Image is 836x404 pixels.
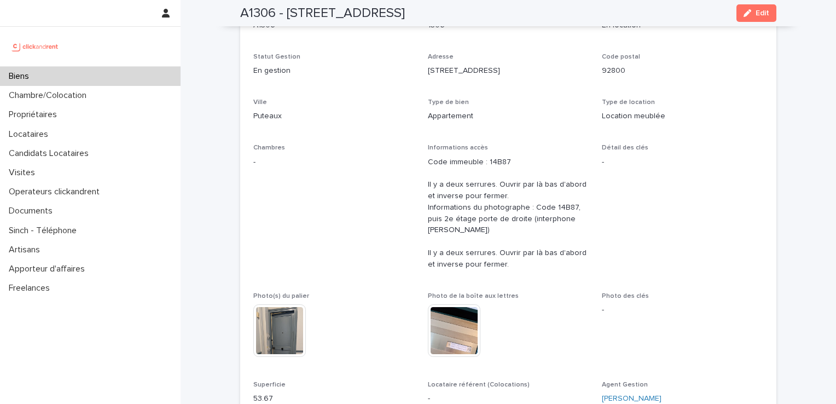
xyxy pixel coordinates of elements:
p: Apporteur d'affaires [4,264,94,274]
p: Location meublée [602,111,763,122]
p: Documents [4,206,61,216]
span: Agent Gestion [602,382,648,388]
p: Operateurs clickandrent [4,187,108,197]
span: Photo(s) du palier [253,293,309,299]
span: Type de location [602,99,655,106]
span: Photo de la boîte aux lettres [428,293,519,299]
p: En gestion [253,65,415,77]
p: - [602,304,763,316]
p: Locataires [4,129,57,140]
p: Appartement [428,111,589,122]
p: Biens [4,71,38,82]
p: Code immeuble : 14B87 Il y a deux serrures. Ouvrir par là bas d'abord et inverse pour fermer. Inf... [428,157,589,270]
span: Informations accès [428,145,488,151]
span: Edit [756,9,769,17]
span: Adresse [428,54,454,60]
span: Locataire référent (Colocations) [428,382,530,388]
span: Chambres [253,145,285,151]
span: Superficie [253,382,286,388]
h2: A1306 - [STREET_ADDRESS] [240,5,405,21]
p: [STREET_ADDRESS] [428,65,589,77]
img: UCB0brd3T0yccxBKYDjQ [9,36,62,57]
p: Chambre/Colocation [4,90,95,101]
p: Visites [4,168,44,178]
p: - [602,157,763,168]
span: Détail des clés [602,145,648,151]
button: Edit [736,4,776,22]
p: Freelances [4,283,59,293]
p: Propriétaires [4,109,66,120]
span: Code postal [602,54,640,60]
p: - [253,157,415,168]
p: Artisans [4,245,49,255]
span: Statut Gestion [253,54,300,60]
p: Puteaux [253,111,415,122]
p: Candidats Locataires [4,148,97,159]
p: Sinch - Téléphone [4,226,85,236]
span: Type de bien [428,99,469,106]
span: Ville [253,99,267,106]
p: 92800 [602,65,763,77]
span: Photo des clés [602,293,649,299]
